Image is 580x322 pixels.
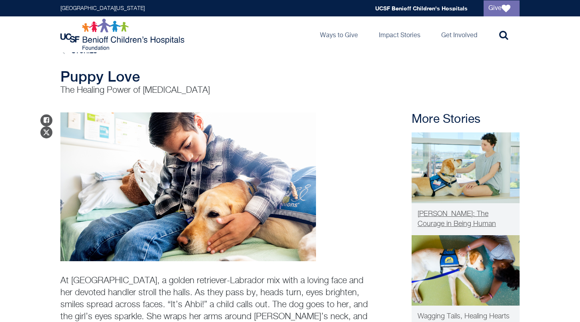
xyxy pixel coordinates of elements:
[418,210,496,228] span: [PERSON_NAME]: The Courage in Being Human
[412,235,520,306] img: Pet Therapy
[60,6,145,11] a: [GEOGRAPHIC_DATA][US_STATE]
[418,313,510,320] span: Wagging Tails, Healing Hearts
[484,0,520,16] a: Give
[375,5,468,12] a: UCSF Benioff Children's Hospitals
[372,16,427,52] a: Impact Stories
[314,16,364,52] a: Ways to Give
[60,84,368,96] p: The Healing Power of [MEDICAL_DATA]
[412,132,520,203] img: Elena, the Courage in Being Human
[435,16,484,52] a: Get Involved
[60,68,140,85] span: Puppy Love
[60,112,316,261] img: Patient with puppy
[412,112,520,127] h2: More Stories
[412,132,520,235] a: Patient Care Elena, the Courage in Being Human [PERSON_NAME]: The Courage in Being Human
[60,18,186,50] img: Logo for UCSF Benioff Children's Hospitals Foundation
